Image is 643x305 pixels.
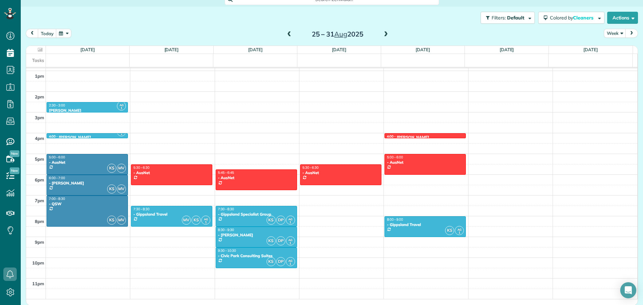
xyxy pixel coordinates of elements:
[107,164,116,173] span: KS
[49,108,126,113] div: [PERSON_NAME]
[492,15,506,21] span: Filters:
[35,115,44,120] span: 3pm
[133,212,210,217] div: - Gippsland Travel
[276,236,285,245] span: DP
[276,257,285,266] span: DP
[302,165,318,170] span: 5:30 - 6:30
[133,170,210,175] div: - AusNet
[38,29,57,38] button: Today
[386,222,464,227] div: - Gippsland Travel
[107,184,116,194] span: KS
[35,94,44,99] span: 2pm
[286,261,295,267] small: 1
[607,12,638,24] button: Actions
[10,167,19,174] span: New
[49,181,126,185] div: - [PERSON_NAME]
[59,135,91,140] div: [PERSON_NAME]
[457,228,461,231] span: AG
[133,165,149,170] span: 5:30 - 6:30
[35,219,44,224] span: 8pm
[204,217,208,221] span: AG
[117,216,126,225] span: MV
[32,58,44,63] span: Tasks
[218,175,295,180] div: - AusNet
[248,47,263,52] a: [DATE]
[573,15,594,21] span: Cleaners
[288,259,292,262] span: AG
[334,30,347,38] span: Aug
[35,239,44,245] span: 9pm
[288,217,292,221] span: AG
[583,47,598,52] a: [DATE]
[550,15,596,21] span: Colored by
[445,226,454,235] span: KS
[397,135,429,140] div: [PERSON_NAME]
[288,238,292,242] span: AG
[32,260,44,265] span: 10pm
[218,228,234,232] span: 8:30 - 9:30
[26,29,39,38] button: prev
[416,47,430,52] a: [DATE]
[386,160,464,165] div: - AusNet
[49,176,65,180] span: 6:00 - 7:00
[218,212,295,217] div: - Gippsland Specialist Group
[267,216,276,225] span: KS
[267,236,276,245] span: KS
[455,230,463,236] small: 1
[164,47,179,52] a: [DATE]
[481,12,535,24] button: Filters: Default
[32,281,44,286] span: 11pm
[625,29,638,38] button: next
[387,155,403,159] span: 5:00 - 6:00
[35,156,44,162] span: 5pm
[218,253,295,258] div: - Civic Park Consulting Suites
[192,216,201,225] span: KS
[538,12,604,24] button: Colored byCleaners
[35,136,44,141] span: 4pm
[507,15,525,21] span: Default
[120,103,124,107] span: AG
[302,170,379,175] div: - AusNet
[286,240,295,246] small: 1
[604,29,626,38] button: Week
[296,30,379,38] h2: 25 – 31 2025
[35,73,44,79] span: 1pm
[218,170,234,175] span: 5:45 - 6:45
[80,47,95,52] a: [DATE]
[286,219,295,226] small: 1
[477,12,535,24] a: Filters: Default
[218,207,234,211] span: 7:30 - 8:30
[117,184,126,194] span: MV
[218,248,236,253] span: 9:30 - 10:30
[35,198,44,203] span: 7pm
[117,131,126,137] small: 1
[133,207,149,211] span: 7:30 - 8:30
[10,150,19,157] span: New
[387,217,403,222] span: 8:00 - 9:00
[117,164,126,173] span: MV
[49,103,65,107] span: 2:30 - 3:00
[218,233,295,237] div: - [PERSON_NAME]
[332,47,346,52] a: [DATE]
[49,202,126,206] div: - QSW
[49,160,126,165] div: - AusNet
[620,282,636,298] div: Open Intercom Messenger
[117,105,126,111] small: 1
[35,177,44,182] span: 6pm
[202,219,210,226] small: 1
[107,216,116,225] span: KS
[276,216,285,225] span: DP
[49,197,65,201] span: 7:00 - 8:30
[500,47,514,52] a: [DATE]
[267,257,276,266] span: KS
[182,216,191,225] span: MV
[49,155,65,159] span: 5:00 - 6:00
